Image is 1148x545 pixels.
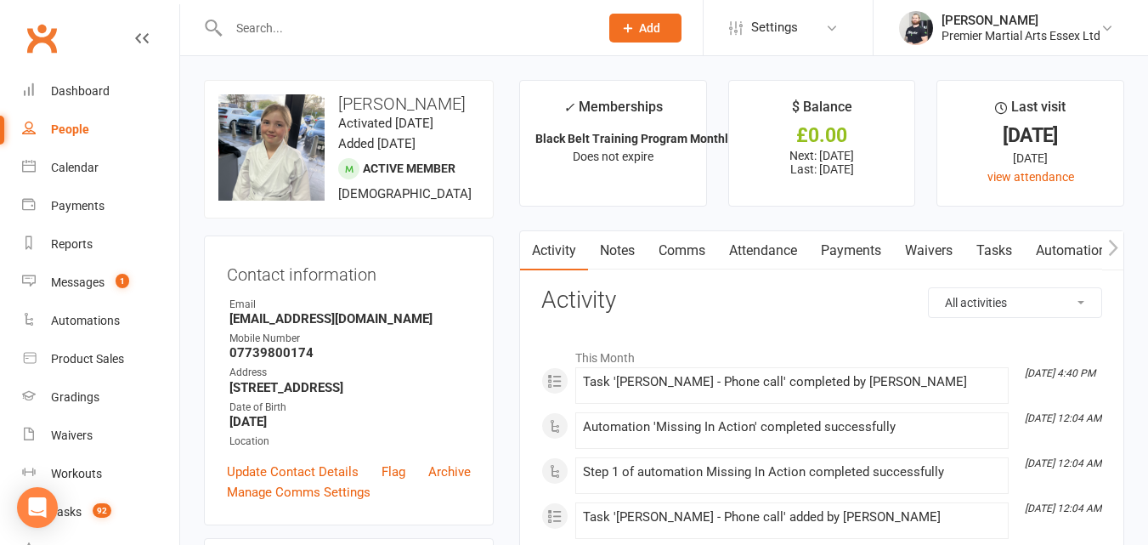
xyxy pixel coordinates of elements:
input: Search... [223,16,587,40]
time: Added [DATE] [338,136,416,151]
img: image1679677053.png [218,94,325,201]
div: Reports [51,237,93,251]
a: Calendar [22,149,179,187]
div: Product Sales [51,352,124,366]
span: Active member [363,162,455,175]
div: Calendar [51,161,99,174]
li: This Month [541,340,1102,367]
div: [DATE] [953,149,1108,167]
div: Messages [51,275,105,289]
div: Waivers [51,429,93,442]
a: Tasks [964,231,1024,270]
p: Next: [DATE] Last: [DATE] [744,149,900,176]
div: Workouts [51,467,102,480]
h3: [PERSON_NAME] [218,94,479,113]
a: Waivers [893,231,964,270]
a: Waivers [22,417,179,455]
div: Dashboard [51,84,110,98]
span: Settings [751,9,798,47]
strong: [STREET_ADDRESS] [229,380,471,395]
a: Flag [382,462,405,482]
div: Date of Birth [229,400,471,416]
div: [PERSON_NAME] [942,13,1100,28]
strong: Black Belt Training Program Monthly [535,132,734,145]
div: Open Intercom Messenger [17,487,58,528]
a: Payments [809,231,893,270]
strong: [DATE] [229,414,471,429]
a: Manage Comms Settings [227,482,370,502]
a: Activity [520,231,588,270]
div: Task '[PERSON_NAME] - Phone call' added by [PERSON_NAME] [583,510,1001,525]
div: [DATE] [953,127,1108,145]
i: ✓ [563,99,574,116]
div: Gradings [51,390,99,404]
span: Add [639,21,660,35]
div: Email [229,297,471,313]
div: Step 1 of automation Missing In Action completed successfully [583,465,1001,480]
a: Gradings [22,378,179,417]
div: $ Balance [792,96,852,127]
span: Does not expire [573,150,653,163]
div: Tasks [51,505,82,519]
a: Tasks 92 [22,493,179,531]
div: Mobile Number [229,331,471,347]
a: Messages 1 [22,264,179,302]
a: Dashboard [22,72,179,111]
h3: Activity [541,287,1102,314]
img: thumb_image1616261423.png [899,11,933,45]
div: Payments [51,199,105,213]
i: [DATE] 12:04 AM [1025,457,1101,469]
span: 92 [93,503,111,518]
strong: [EMAIL_ADDRESS][DOMAIN_NAME] [229,311,471,326]
a: Workouts [22,455,179,493]
a: Automations [1024,231,1125,270]
a: Archive [428,462,471,482]
div: Location [229,434,471,450]
i: [DATE] 4:40 PM [1025,367,1095,379]
a: People [22,111,179,149]
a: Product Sales [22,340,179,378]
strong: 07739800174 [229,345,471,360]
div: Last visit [995,96,1066,127]
span: 1 [116,274,129,288]
div: Premier Martial Arts Essex Ltd [942,28,1100,43]
a: Clubworx [20,17,63,60]
button: Add [609,14,681,43]
span: [DEMOGRAPHIC_DATA] [338,186,472,202]
h3: Contact information [227,258,471,284]
a: Reports [22,225,179,264]
div: Automation 'Missing In Action' completed successfully [583,420,1001,434]
div: People [51,122,89,136]
a: Attendance [717,231,809,270]
div: Automations [51,314,120,327]
a: Automations [22,302,179,340]
time: Activated [DATE] [338,116,433,131]
div: Address [229,365,471,381]
div: £0.00 [744,127,900,145]
a: Payments [22,187,179,225]
a: view attendance [987,170,1074,184]
div: Memberships [563,96,663,128]
a: Comms [647,231,717,270]
div: Task '[PERSON_NAME] - Phone call' completed by [PERSON_NAME] [583,375,1001,389]
a: Notes [588,231,647,270]
i: [DATE] 12:04 AM [1025,412,1101,424]
a: Update Contact Details [227,462,359,482]
i: [DATE] 12:04 AM [1025,502,1101,514]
